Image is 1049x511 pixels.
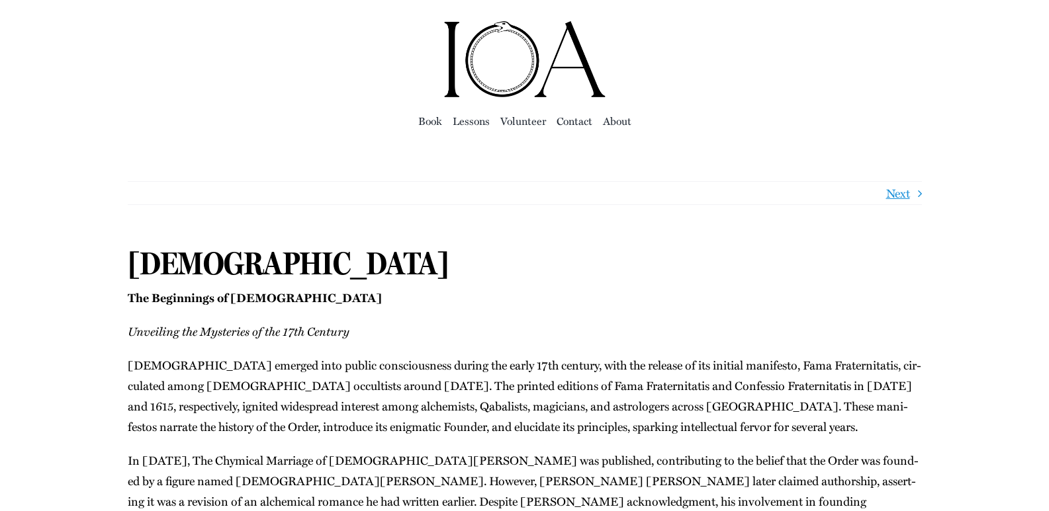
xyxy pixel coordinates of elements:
[886,182,910,204] a: Next
[442,17,608,34] a: ioa-logo
[418,112,442,130] a: Book
[128,355,922,437] p: [DEMOGRAPHIC_DATA] emerged into pub­lic con­scious­ness dur­ing the ear­ly 17th cen­tu­ry, with t...
[128,245,922,283] h1: [DEMOGRAPHIC_DATA]
[557,112,592,130] a: Con­tact
[442,20,608,99] img: Institute of Awakening
[128,289,382,306] strong: The Begin­nings of [DEMOGRAPHIC_DATA]
[603,112,631,130] a: About
[128,322,349,340] em: Unveil­ing the Mys­ter­ies of the 17th Century
[127,99,921,141] nav: Main
[453,112,490,130] a: Lessons
[500,112,546,130] a: Vol­un­teer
